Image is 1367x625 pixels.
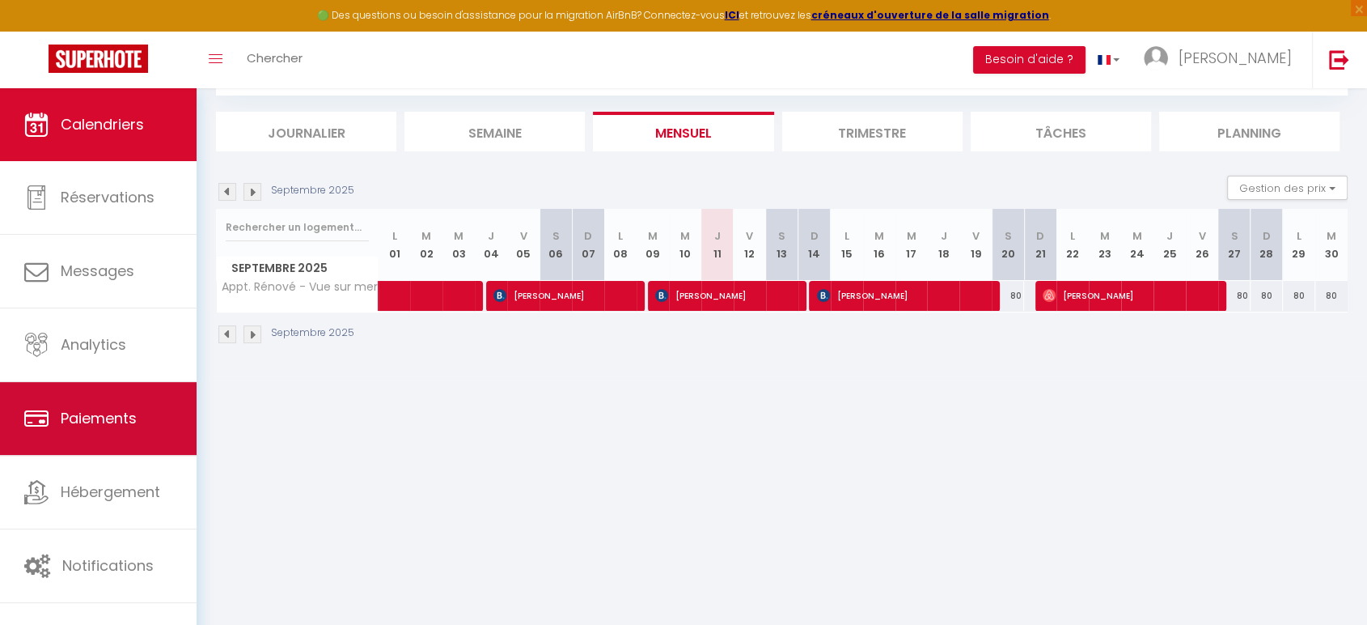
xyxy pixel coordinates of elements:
[714,228,721,244] abbr: J
[972,228,980,244] abbr: V
[798,209,831,281] th: 14
[906,228,916,244] abbr: M
[572,209,604,281] th: 07
[1159,112,1339,151] li: Planning
[940,228,946,244] abbr: J
[1297,228,1301,244] abbr: L
[844,228,849,244] abbr: L
[734,209,766,281] th: 12
[61,482,160,502] span: Hébergement
[454,228,463,244] abbr: M
[1043,280,1215,311] span: [PERSON_NAME]
[219,281,378,293] span: Appt. Rénové - Vue sur mer
[1198,228,1205,244] abbr: V
[1218,281,1251,311] div: 80
[1024,209,1056,281] th: 21
[1005,228,1012,244] abbr: S
[61,334,126,355] span: Analytics
[61,408,137,428] span: Paiements
[959,209,992,281] th: 19
[247,49,303,66] span: Chercher
[1056,209,1089,281] th: 22
[604,209,637,281] th: 08
[637,209,669,281] th: 09
[1218,209,1251,281] th: 27
[540,209,572,281] th: 06
[1132,32,1312,88] a: ... [PERSON_NAME]
[782,112,963,151] li: Trimestre
[271,325,354,341] p: Septembre 2025
[442,209,475,281] th: 03
[62,555,154,576] span: Notifications
[520,228,527,244] abbr: V
[593,112,773,151] li: Mensuel
[1327,228,1336,244] abbr: M
[725,8,739,22] a: ICI
[1263,228,1271,244] abbr: D
[701,209,734,281] th: 11
[1283,209,1315,281] th: 29
[1144,46,1168,70] img: ...
[493,280,633,311] span: [PERSON_NAME]
[1186,209,1218,281] th: 26
[1329,49,1349,70] img: logout
[1230,228,1238,244] abbr: S
[1315,281,1348,311] div: 80
[927,209,959,281] th: 18
[1315,209,1348,281] th: 30
[235,32,315,88] a: Chercher
[507,209,540,281] th: 05
[61,261,134,281] span: Messages
[811,8,1049,22] a: créneaux d'ouverture de la salle migration
[1179,48,1292,68] span: [PERSON_NAME]
[992,281,1024,311] div: 80
[831,209,863,281] th: 15
[391,228,396,244] abbr: L
[810,228,819,244] abbr: D
[404,112,585,151] li: Semaine
[584,228,592,244] abbr: D
[488,228,494,244] abbr: J
[1132,228,1142,244] abbr: M
[973,46,1086,74] button: Besoin d'aide ?
[216,112,396,151] li: Journalier
[1153,209,1186,281] th: 25
[61,114,144,134] span: Calendriers
[895,209,928,281] th: 17
[1298,552,1355,613] iframe: Chat
[1251,209,1283,281] th: 28
[874,228,884,244] abbr: M
[217,257,378,280] span: Septembre 2025
[669,209,701,281] th: 10
[61,187,154,207] span: Réservations
[766,209,798,281] th: 13
[817,280,989,311] span: [PERSON_NAME]
[410,209,442,281] th: 02
[655,280,795,311] span: [PERSON_NAME]
[1166,228,1173,244] abbr: J
[992,209,1024,281] th: 20
[49,45,148,73] img: Super Booking
[1121,209,1153,281] th: 24
[1251,281,1283,311] div: 80
[1283,281,1315,311] div: 80
[421,228,431,244] abbr: M
[971,112,1151,151] li: Tâches
[271,183,354,198] p: Septembre 2025
[1089,209,1121,281] th: 23
[680,228,690,244] abbr: M
[1100,228,1110,244] abbr: M
[226,213,369,242] input: Rechercher un logement...
[778,228,785,244] abbr: S
[863,209,895,281] th: 16
[13,6,61,55] button: Ouvrir le widget de chat LiveChat
[552,228,560,244] abbr: S
[746,228,753,244] abbr: V
[1036,228,1044,244] abbr: D
[1070,228,1075,244] abbr: L
[648,228,658,244] abbr: M
[618,228,623,244] abbr: L
[1227,176,1348,200] button: Gestion des prix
